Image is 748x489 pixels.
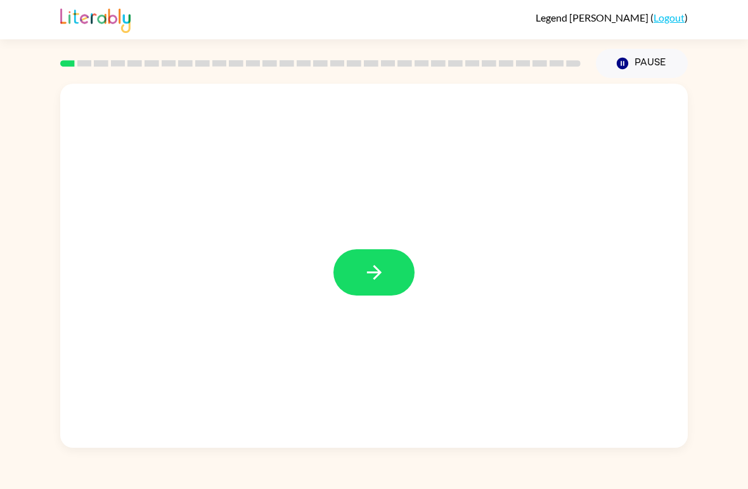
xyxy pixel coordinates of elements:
div: ( ) [536,11,688,23]
button: Pause [596,49,688,78]
video: Your browser must support playing .mp4 files to use Literably. Please try using another browser. [546,306,673,433]
a: Logout [654,11,685,23]
span: Legend [PERSON_NAME] [536,11,650,23]
img: Literably [60,5,131,33]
